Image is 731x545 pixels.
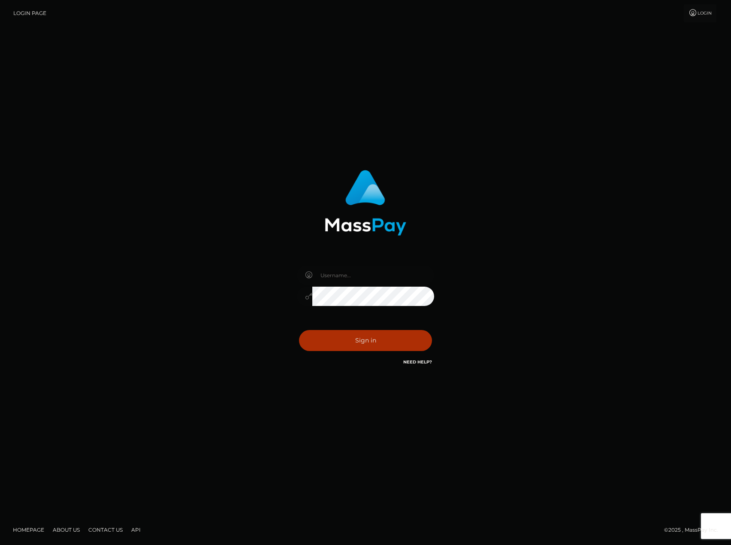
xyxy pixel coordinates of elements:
a: About Us [49,523,83,536]
a: Contact Us [85,523,126,536]
a: Login Page [13,4,46,22]
a: API [128,523,144,536]
button: Sign in [299,330,432,351]
input: Username... [312,266,434,285]
img: MassPay Login [325,170,406,236]
a: Login [684,4,716,22]
a: Homepage [9,523,48,536]
div: © 2025 , MassPay Inc. [664,525,725,535]
a: Need Help? [403,359,432,365]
